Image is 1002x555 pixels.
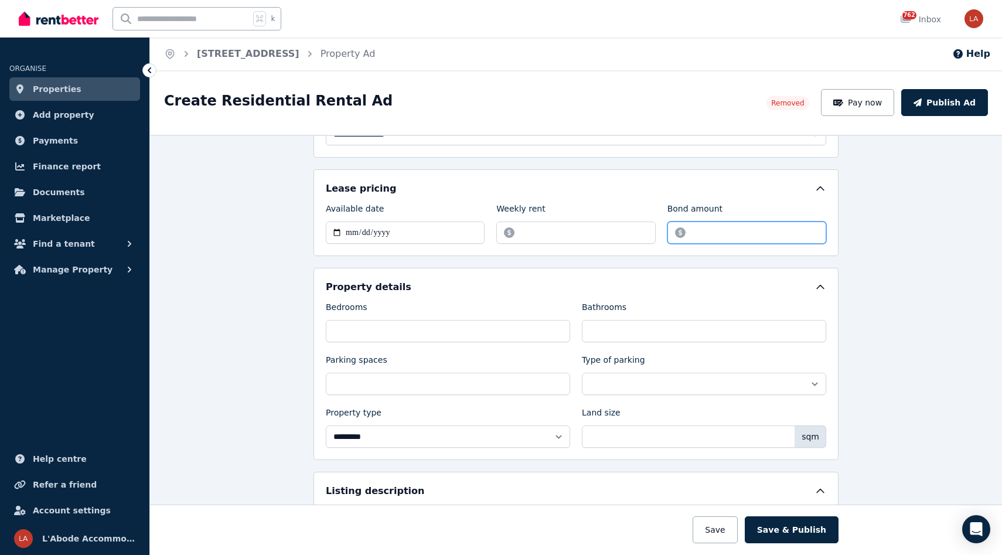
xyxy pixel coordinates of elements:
[9,232,140,256] button: Find a tenant
[9,155,140,178] a: Finance report
[745,516,839,543] button: Save & Publish
[821,89,895,116] button: Pay now
[9,181,140,204] a: Documents
[9,77,140,101] a: Properties
[33,478,97,492] span: Refer a friend
[33,263,113,277] span: Manage Property
[9,129,140,152] a: Payments
[496,203,545,219] label: Weekly rent
[197,48,299,59] a: [STREET_ADDRESS]
[14,529,33,548] img: L'Abode Accommodation Specialist
[900,13,941,25] div: Inbox
[693,516,737,543] button: Save
[582,301,626,318] label: Bathrooms
[901,89,988,116] button: Publish Ad
[33,211,90,225] span: Marketplace
[962,515,990,543] div: Open Intercom Messenger
[326,203,384,219] label: Available date
[33,237,95,251] span: Find a tenant
[9,473,140,496] a: Refer a friend
[326,407,381,423] label: Property type
[964,9,983,28] img: L'Abode Accommodation Specialist
[33,185,85,199] span: Documents
[326,280,411,294] h5: Property details
[326,484,424,498] h5: Listing description
[271,14,275,23] span: k
[321,48,376,59] a: Property Ad
[9,206,140,230] a: Marketplace
[42,532,135,546] span: L'Abode Accommodation Specialist
[19,10,98,28] img: RentBetter
[33,108,94,122] span: Add property
[33,82,81,96] span: Properties
[952,47,990,61] button: Help
[771,98,804,108] span: Removed
[9,499,140,522] a: Account settings
[33,503,111,517] span: Account settings
[902,11,916,19] span: 762
[33,452,87,466] span: Help centre
[326,354,387,370] label: Parking spaces
[9,447,140,471] a: Help centre
[33,159,101,173] span: Finance report
[150,38,389,70] nav: Breadcrumb
[9,64,46,73] span: ORGANISE
[326,182,396,196] h5: Lease pricing
[582,407,621,423] label: Land size
[9,258,140,281] button: Manage Property
[9,103,140,127] a: Add property
[33,134,78,148] span: Payments
[326,301,367,318] label: Bedrooms
[667,203,722,219] label: Bond amount
[582,354,645,370] label: Type of parking
[164,91,393,110] h1: Create Residential Rental Ad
